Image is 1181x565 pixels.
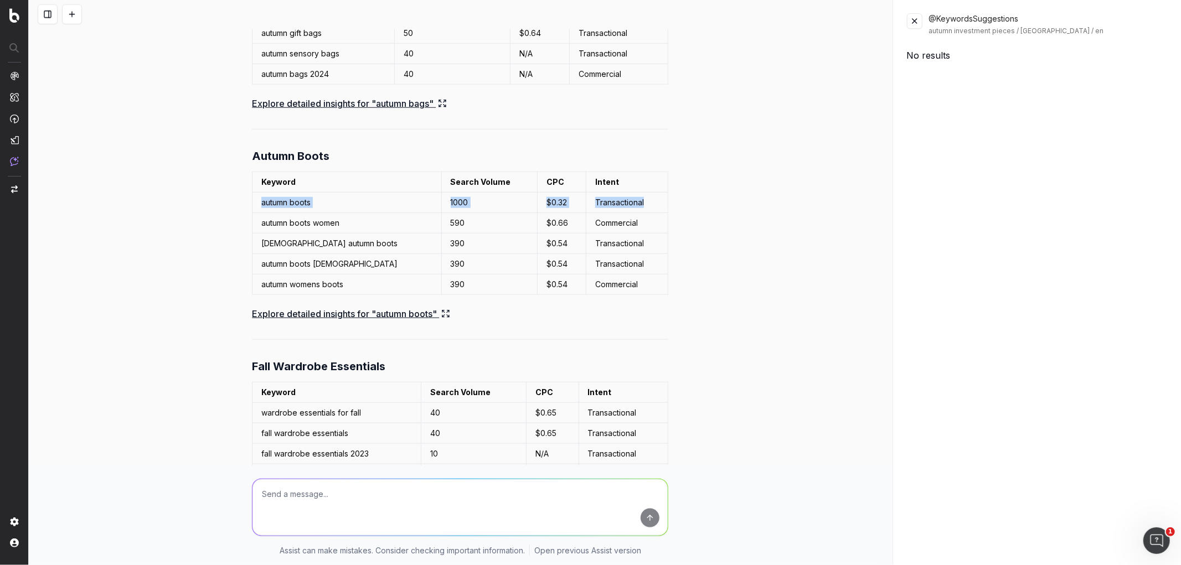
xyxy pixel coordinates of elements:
td: 40 [421,403,526,423]
img: My account [10,538,19,547]
img: Analytics [10,71,19,80]
td: 390 [441,274,538,295]
a: Explore detailed insights for "autumn boots" [252,306,450,322]
td: Commercial [569,64,668,85]
td: $0.64 [510,23,569,44]
td: $0.65 [526,403,579,423]
img: Switch project [11,185,18,193]
td: 10 [421,464,526,485]
td: 50 [394,23,510,44]
a: Open previous Assist version [534,545,641,556]
td: autumn gift bags [252,23,395,44]
img: Intelligence [10,92,19,102]
td: autumn boots [DEMOGRAPHIC_DATA] [252,254,441,274]
img: Botify logo [9,8,19,23]
td: fall wardrobe essentials 2023 [252,444,421,464]
td: Transactional [579,464,668,485]
td: autumn sensory bags [252,44,395,64]
td: CPC [538,172,586,193]
td: Keyword [252,172,441,193]
td: Intent [579,382,668,403]
td: Transactional [579,403,668,423]
td: 40 [394,44,510,64]
td: Transactional [586,254,668,274]
td: Search Volume [421,382,526,403]
td: autumn boots women [252,213,441,234]
img: Activation [10,114,19,123]
div: No results [907,49,1168,62]
td: $0.66 [538,213,586,234]
td: Intent [586,172,668,193]
p: Assist can make mistakes. Consider checking important information. [280,545,525,556]
td: Transactional [586,193,668,213]
td: Transactional [579,444,668,464]
td: $0.65 [526,423,579,444]
td: fall wardrobe essentials 2018 [252,464,421,485]
td: Transactional [586,234,668,254]
td: Search Volume [441,172,538,193]
td: autumn bags 2024 [252,64,395,85]
td: $0.54 [538,234,586,254]
td: 40 [394,64,510,85]
td: fall wardrobe essentials [252,423,421,444]
strong: Fall Wardrobe Essentials [252,360,385,373]
td: 1000 [441,193,538,213]
td: 390 [441,254,538,274]
td: N/A [526,464,579,485]
td: Commercial [586,274,668,295]
td: 590 [441,213,538,234]
td: wardrobe essentials for fall [252,403,421,423]
span: 1 [1166,527,1175,536]
strong: Autumn Boots [252,149,329,163]
td: N/A [510,64,569,85]
td: Commercial [586,213,668,234]
td: N/A [510,44,569,64]
a: Explore detailed insights for "autumn bags" [252,96,447,111]
td: Keyword [252,382,421,403]
td: $0.54 [538,274,586,295]
td: 10 [421,444,526,464]
img: Assist [10,157,19,166]
td: $0.32 [538,193,586,213]
div: @KeywordsSuggestions [929,13,1168,35]
td: autumn womens boots [252,274,441,295]
td: Transactional [569,23,668,44]
td: [DEMOGRAPHIC_DATA] autumn boots [252,234,441,254]
td: autumn boots [252,193,441,213]
td: CPC [526,382,579,403]
div: autumn investment pieces / [GEOGRAPHIC_DATA] / en [929,27,1168,35]
td: 40 [421,423,526,444]
td: Transactional [579,423,668,444]
td: $0.54 [538,254,586,274]
td: 390 [441,234,538,254]
td: N/A [526,444,579,464]
img: Studio [10,136,19,144]
iframe: Intercom live chat [1143,527,1170,554]
img: Setting [10,517,19,526]
td: Transactional [569,44,668,64]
